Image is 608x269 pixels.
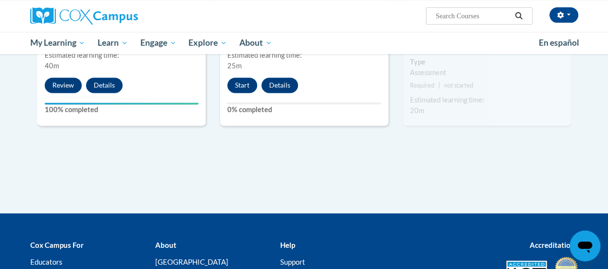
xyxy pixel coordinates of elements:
[410,82,434,89] span: Required
[45,104,199,115] label: 100% completed
[45,77,82,93] button: Review
[98,37,128,49] span: Learn
[155,257,228,266] a: [GEOGRAPHIC_DATA]
[280,257,305,266] a: Support
[45,62,59,70] span: 40m
[570,231,600,261] iframe: Button to launch messaging window
[434,10,511,22] input: Search Courses
[410,67,564,78] div: Assessment
[23,32,585,54] div: Main menu
[444,82,473,89] span: not started
[280,241,295,249] b: Help
[30,241,84,249] b: Cox Campus For
[30,257,62,266] a: Educators
[24,32,92,54] a: My Learning
[30,7,138,25] img: Cox Campus
[530,241,578,249] b: Accreditations
[533,33,585,53] a: En español
[91,32,134,54] a: Learn
[45,50,199,61] div: Estimated learning time:
[188,37,227,49] span: Explore
[227,77,257,93] button: Start
[182,32,233,54] a: Explore
[511,10,526,22] button: Search
[410,57,564,67] label: Type
[438,82,440,89] span: |
[549,7,578,23] button: Account Settings
[233,32,278,54] a: About
[539,38,579,48] span: En español
[134,32,183,54] a: Engage
[239,37,272,49] span: About
[30,7,203,25] a: Cox Campus
[30,37,85,49] span: My Learning
[261,77,298,93] button: Details
[86,77,123,93] button: Details
[227,62,242,70] span: 25m
[140,37,176,49] span: Engage
[45,102,199,104] div: Your progress
[227,50,381,61] div: Estimated learning time:
[227,104,381,115] label: 0% completed
[410,106,424,115] span: 20m
[155,241,176,249] b: About
[410,95,564,105] div: Estimated learning time:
